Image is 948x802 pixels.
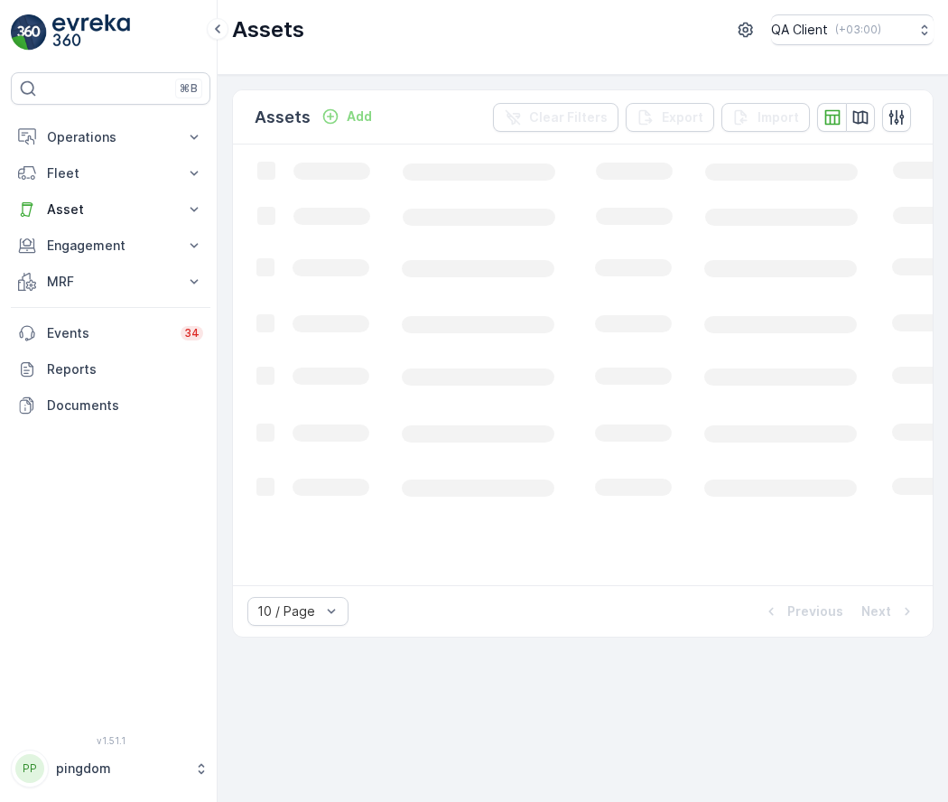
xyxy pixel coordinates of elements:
[493,103,618,132] button: Clear Filters
[771,21,828,39] p: QA Client
[721,103,810,132] button: Import
[314,106,379,127] button: Add
[52,14,130,51] img: logo_light-DOdMpM7g.png
[757,108,799,126] p: Import
[11,750,210,788] button: PPpingdom
[11,14,47,51] img: logo
[11,228,210,264] button: Engagement
[47,396,203,415] p: Documents
[15,754,44,783] div: PP
[47,324,170,342] p: Events
[771,14,934,45] button: QA Client(+03:00)
[787,602,843,620] p: Previous
[47,200,174,219] p: Asset
[529,108,608,126] p: Clear Filters
[11,155,210,191] button: Fleet
[47,128,174,146] p: Operations
[626,103,714,132] button: Export
[11,264,210,300] button: MRF
[56,760,185,778] p: pingdom
[860,601,918,622] button: Next
[11,351,210,387] a: Reports
[232,15,304,44] p: Assets
[11,119,210,155] button: Operations
[347,107,372,126] p: Add
[11,191,210,228] button: Asset
[861,602,891,620] p: Next
[47,273,174,291] p: MRF
[760,601,845,622] button: Previous
[835,23,881,37] p: ( +03:00 )
[184,326,200,340] p: 34
[180,81,198,96] p: ⌘B
[47,237,174,255] p: Engagement
[47,164,174,182] p: Fleet
[11,387,210,424] a: Documents
[11,735,210,746] span: v 1.51.1
[47,360,203,378] p: Reports
[662,108,703,126] p: Export
[11,315,210,351] a: Events34
[255,105,311,130] p: Assets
